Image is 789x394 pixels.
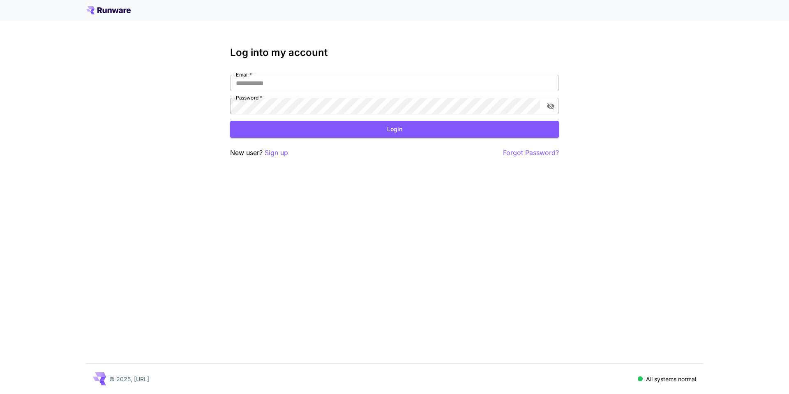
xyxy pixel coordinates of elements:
button: Login [230,121,559,138]
p: New user? [230,148,288,158]
button: toggle password visibility [543,99,558,114]
h3: Log into my account [230,47,559,58]
p: © 2025, [URL] [109,375,149,383]
button: Sign up [265,148,288,158]
label: Password [236,94,262,101]
button: Forgot Password? [503,148,559,158]
label: Email [236,71,252,78]
p: All systems normal [646,375,696,383]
